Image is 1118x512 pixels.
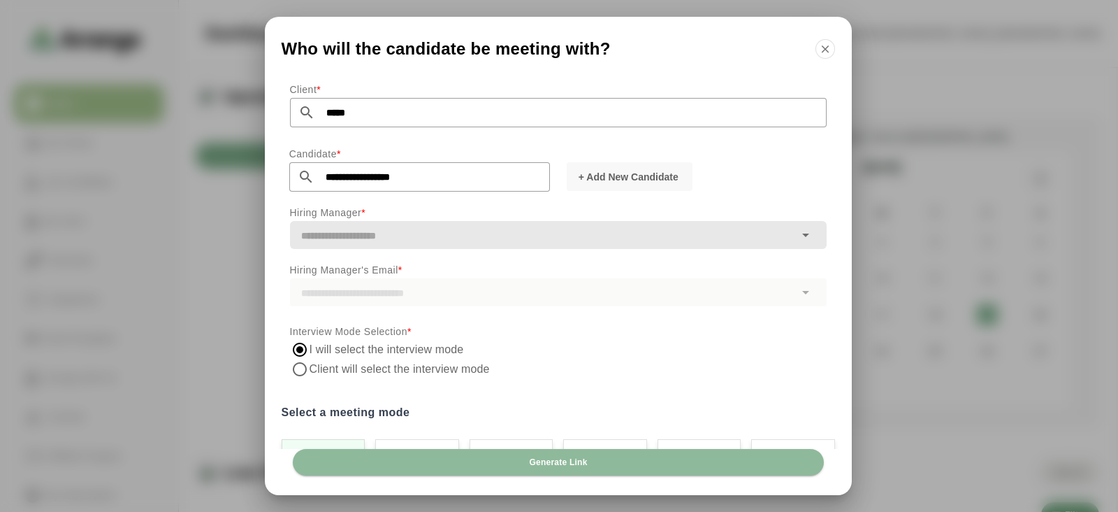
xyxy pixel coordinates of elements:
[528,457,587,468] span: Generate Link
[578,170,678,184] span: + Add New Candidate
[282,41,611,57] span: Who will the candidate be meeting with?
[290,81,827,98] p: Client
[293,449,824,476] button: Generate Link
[290,262,827,278] p: Hiring Manager's Email
[282,403,835,422] label: Select a meeting mode
[289,145,550,162] p: Candidate
[310,340,465,360] label: I will select the interview mode
[310,360,556,379] label: Client will select the interview mode
[567,162,692,191] button: + Add New Candidate
[290,204,827,221] p: Hiring Manager
[290,323,827,340] p: Interview Mode Selection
